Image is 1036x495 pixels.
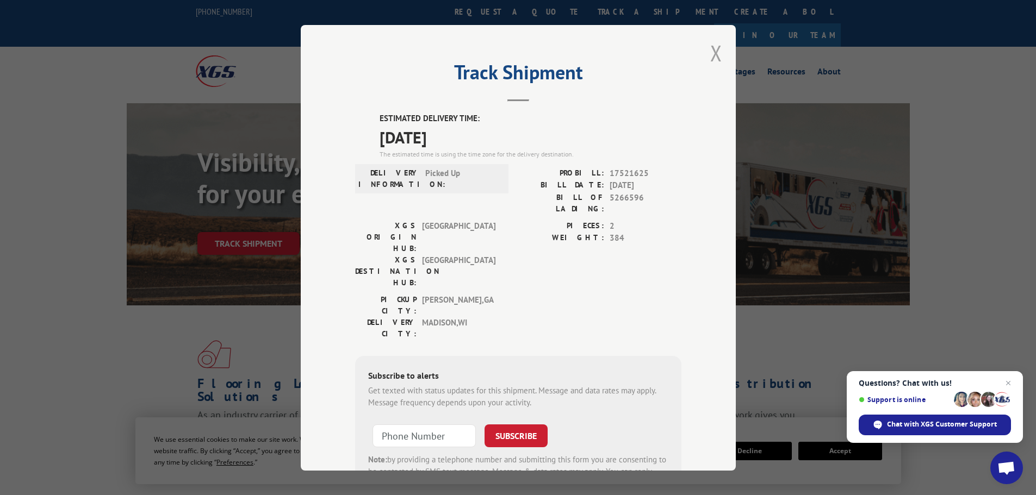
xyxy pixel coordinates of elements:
label: PICKUP CITY: [355,293,417,316]
label: WEIGHT: [518,232,604,245]
span: 17521625 [610,167,681,179]
label: DELIVERY INFORMATION: [358,167,420,190]
span: [GEOGRAPHIC_DATA] [422,254,495,288]
label: ESTIMATED DELIVERY TIME: [380,112,681,125]
span: MADISON , WI [422,316,495,339]
span: [PERSON_NAME] , GA [422,293,495,316]
div: by providing a telephone number and submitting this form you are consenting to be contacted by SM... [368,453,668,490]
div: Subscribe to alerts [368,368,668,384]
input: Phone Number [373,424,476,447]
span: [DATE] [610,179,681,192]
label: XGS ORIGIN HUB: [355,220,417,254]
label: BILL DATE: [518,179,604,192]
span: Questions? Chat with us! [859,379,1011,387]
span: 2 [610,220,681,232]
span: Chat with XGS Customer Support [887,419,997,429]
button: SUBSCRIBE [485,424,548,447]
div: Chat with XGS Customer Support [859,415,1011,435]
div: Open chat [990,452,1023,484]
div: Get texted with status updates for this shipment. Message and data rates may apply. Message frequ... [368,384,668,409]
span: Support is online [859,396,950,404]
label: BILL OF LADING: [518,191,604,214]
label: DELIVERY CITY: [355,316,417,339]
span: Picked Up [425,167,499,190]
label: PROBILL: [518,167,604,179]
span: 5266596 [610,191,681,214]
span: Close chat [1002,377,1015,390]
span: 384 [610,232,681,245]
span: [GEOGRAPHIC_DATA] [422,220,495,254]
label: XGS DESTINATION HUB: [355,254,417,288]
h2: Track Shipment [355,65,681,85]
button: Close modal [710,39,722,67]
label: PIECES: [518,220,604,232]
span: [DATE] [380,124,681,149]
div: The estimated time is using the time zone for the delivery destination. [380,149,681,159]
strong: Note: [368,454,387,464]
